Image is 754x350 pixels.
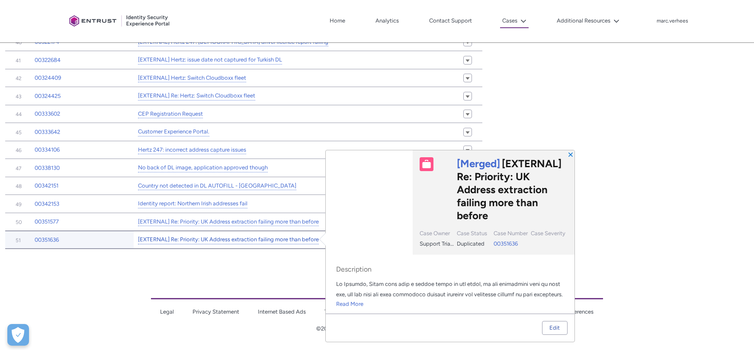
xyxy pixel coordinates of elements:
button: Close [568,151,574,157]
a: [Merged] [457,157,500,170]
a: 00324425 [35,92,61,100]
a: [EXTERNAL] Hertz: issue date not captured for Turkish DL [138,55,282,65]
a: Internet Based Ads [258,308,306,315]
a: [EXTERNAL] Hertz: Switch Cloudboxx fleet [138,74,246,83]
div: Edit [549,321,560,334]
header: Highlights panel header [326,150,574,255]
p: marc.verhees [657,18,688,24]
a: Country not detected in DL AUTOFILL - [GEOGRAPHIC_DATA] [138,181,296,191]
a: Contact Support [427,14,474,27]
span: Description [336,265,564,274]
a: 00342153 [35,200,59,208]
a: Terms of Service [324,308,366,315]
div: Case Severity [531,229,566,240]
span: Duplicated [457,240,484,247]
button: Cases [500,14,529,28]
img: Case [420,157,433,171]
span: Support Triaging [420,240,462,247]
a: 00333642 [35,128,60,136]
p: ©2025 Entrust Corporation. All Rights Reserved. [151,324,603,333]
button: Open Preferences [7,324,29,346]
a: 00351577 [35,217,59,226]
a: [EXTERNAL] Re: Hertz: Switch Cloudboxx fleet [138,91,255,100]
a: 00324409 [35,74,61,82]
div: Cookie Preferences [7,324,29,346]
a: CEP Registration Request [138,110,203,119]
a: Edit [542,321,567,334]
a: No back of DL image, application approved though [138,163,268,172]
a: 00351636 [35,236,59,244]
lightning-formatted-text: [EXTERNAL] Re: Priority: UK Address extraction failing more than before [457,157,561,222]
iframe: Qualified Messenger [600,149,754,350]
a: [EXTERNAL] Re: Priority: UK Address extraction failing more than before [138,217,319,227]
a: 00351636 [494,240,518,247]
a: [EXTERNAL] Re: Priority: UK Address extraction failing more than before [138,235,319,244]
div: Case Number [494,229,529,240]
a: Hertz 247: incorrect address capture issues [138,146,246,155]
a: 00334106 [35,146,60,154]
a: 00322684 [35,56,61,65]
a: 00333602 [35,110,60,118]
a: Customer Experience Portal. [138,127,209,136]
button: User Profile marc.verhees [656,16,689,25]
a: Legal [160,308,174,315]
a: 00342151 [35,181,58,190]
div: Case Owner [420,229,455,240]
button: Additional Resources [555,14,622,27]
a: 00338130 [35,164,60,172]
a: Home [327,14,347,27]
a: Analytics, opens in new tab [373,14,401,27]
div: Case Status [457,229,492,240]
a: Privacy Statement [193,308,239,315]
a: Read More [336,301,363,307]
a: Identity report: Northern Irish addresses fail [138,199,247,208]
